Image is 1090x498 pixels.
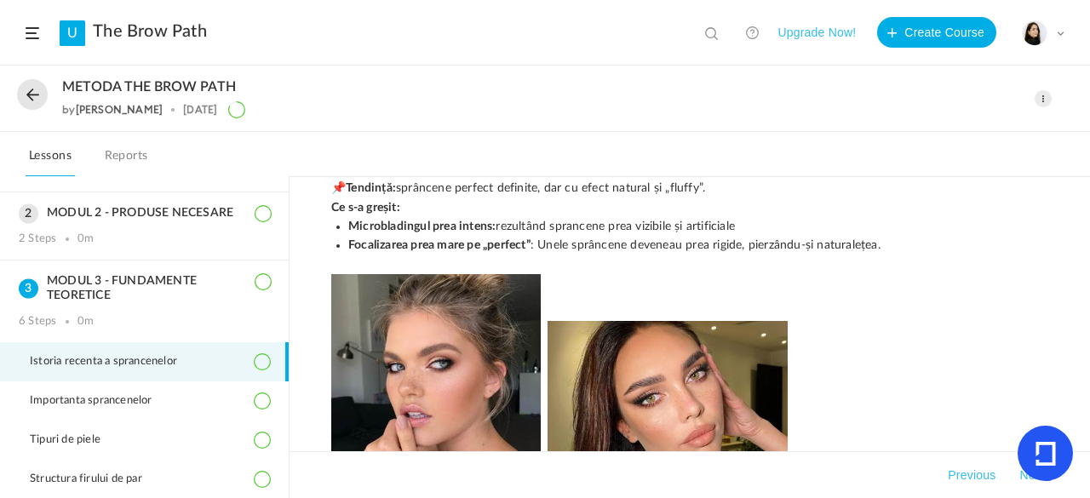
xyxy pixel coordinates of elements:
[19,206,270,220] h3: MODUL 2 - PRODUSE NECESARE
[60,20,85,46] a: U
[1023,21,1047,45] img: poza-profil.jpg
[77,232,94,246] div: 0m
[30,433,122,447] span: Tipuri de piele
[348,220,496,232] strong: Microbladingul prea intens:
[331,179,1048,197] p: 📌 sprâncene perfect definite, dar cu efect natural și „fluffy”.
[944,465,999,485] button: Previous
[93,21,207,42] a: The Brow Path
[62,79,236,95] span: METODA THE BROW PATH
[30,472,163,486] span: Structura firului de par
[26,145,75,177] a: Lessons
[30,355,198,369] span: Istoria recenta a sprancenelor
[76,103,163,116] a: [PERSON_NAME]
[777,17,856,48] button: Upgrade Now!
[19,315,56,329] div: 6 Steps
[348,236,1048,255] li: : Unele sprâncene deveneau prea rigide, pierzându-și naturalețea.
[348,217,1048,236] li: rezultând sprancene prea vizibile și artificiale
[331,274,541,484] img: Z
[183,104,217,116] div: [DATE]
[62,104,163,116] div: by
[346,182,396,194] strong: Tendință:
[1016,465,1048,485] button: Next
[331,202,400,214] strong: Ce s-a greșit:
[30,394,174,408] span: Importanta sprancenelor
[19,232,56,246] div: 2 Steps
[19,274,270,303] h3: MODUL 3 - FUNDAMENTE TEORETICE
[348,239,531,251] strong: Focalizarea prea mare pe „perfect”
[77,315,94,329] div: 0m
[101,145,152,177] a: Reports
[548,321,788,484] img: Z
[877,17,996,48] button: Create Course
